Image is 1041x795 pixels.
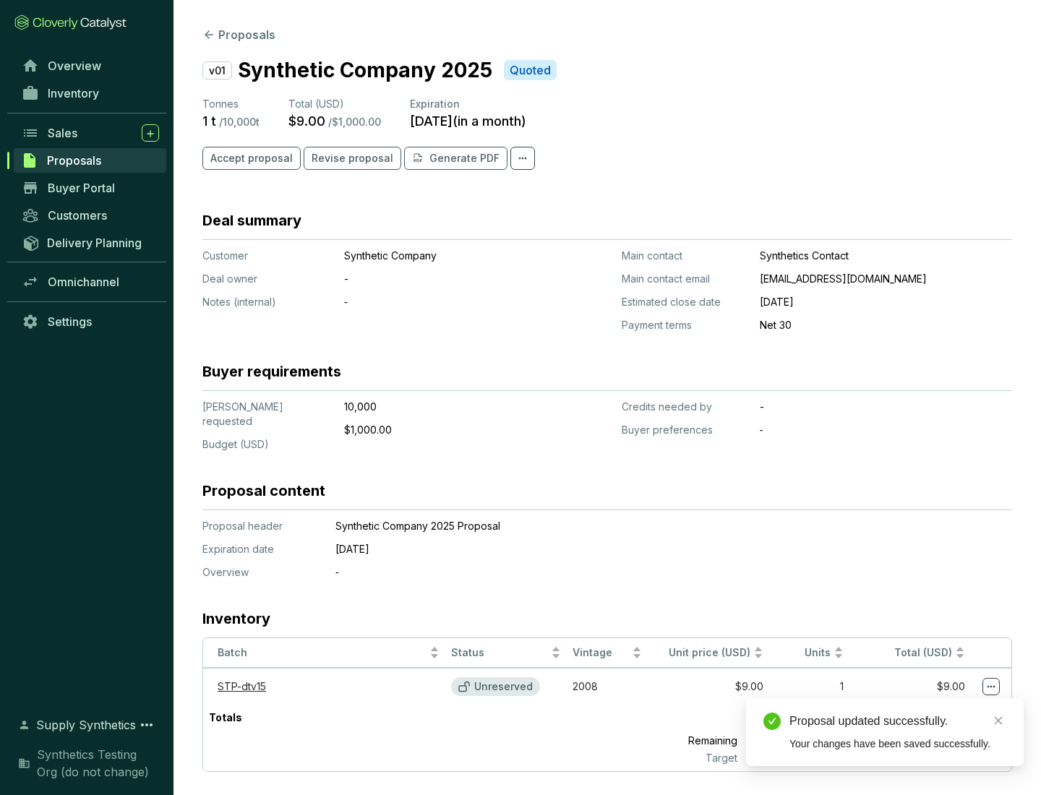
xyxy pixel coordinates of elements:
[648,668,769,705] td: $9.00
[14,81,166,106] a: Inventory
[202,272,333,286] p: Deal owner
[48,126,77,140] span: Sales
[202,113,216,129] p: 1 t
[669,646,750,658] span: Unit price (USD)
[210,151,293,166] span: Accept proposal
[990,713,1006,729] a: Close
[238,55,492,85] p: Synthetic Company 2025
[202,249,333,263] p: Customer
[47,236,142,250] span: Delivery Planning
[344,295,539,309] p: ‐
[202,61,232,79] p: v01
[410,113,526,129] p: [DATE] ( in a month )
[335,542,943,556] p: [DATE]
[203,705,248,731] p: Totals
[335,565,943,580] p: ‐
[48,86,99,100] span: Inventory
[445,638,567,668] th: Status
[14,270,166,294] a: Omnichannel
[202,542,318,556] p: Expiration date
[567,668,648,705] td: 2008
[202,361,341,382] h3: Buyer requirements
[624,751,743,765] p: Target
[474,680,533,693] p: Unreserved
[763,713,781,730] span: check-circle
[622,249,748,263] p: Main contact
[304,147,401,170] button: Revise proposal
[760,400,1012,414] p: -
[218,646,427,660] span: Batch
[202,295,333,309] p: Notes (internal)
[202,519,318,533] p: Proposal header
[48,59,101,73] span: Overview
[14,231,166,254] a: Delivery Planning
[202,609,270,629] h3: Inventory
[48,314,92,329] span: Settings
[567,638,648,668] th: Vintage
[760,318,1012,332] p: Net 30
[14,203,166,228] a: Customers
[789,713,1006,730] div: Proposal updated successfully.
[202,26,275,43] button: Proposals
[622,295,748,309] p: Estimated close date
[451,646,548,660] span: Status
[14,53,166,78] a: Overview
[218,680,266,692] a: STP-dtv15
[760,272,1012,286] p: [EMAIL_ADDRESS][DOMAIN_NAME]
[622,400,748,414] p: Credits needed by
[429,151,500,166] p: Generate PDF
[14,148,166,173] a: Proposals
[14,176,166,200] a: Buyer Portal
[622,272,748,286] p: Main contact email
[202,400,333,429] p: [PERSON_NAME] requested
[849,668,971,705] td: $9.00
[760,423,1012,437] p: ‐
[344,423,539,437] p: $1,000.00
[743,731,849,751] p: 9,999 t
[993,715,1003,726] span: close
[288,113,325,129] p: $9.00
[769,638,850,668] th: Units
[14,309,166,334] a: Settings
[312,151,393,166] span: Revise proposal
[47,153,101,168] span: Proposals
[789,736,1006,752] div: Your changes have been saved successfully.
[624,731,743,751] p: Remaining
[36,716,136,734] span: Supply Synthetics
[743,751,849,765] p: 10,000 t
[328,116,381,129] p: / $1,000.00
[48,208,107,223] span: Customers
[202,481,325,501] h3: Proposal content
[202,565,318,580] p: Overview
[344,272,539,286] p: -
[622,423,748,437] p: Buyer preferences
[510,63,551,78] p: Quoted
[775,646,831,660] span: Units
[202,210,301,231] h3: Deal summary
[48,275,119,289] span: Omnichannel
[202,147,301,170] button: Accept proposal
[344,400,539,414] p: 10,000
[410,97,526,111] p: Expiration
[288,98,344,110] span: Total (USD)
[742,705,849,731] p: 1 t
[335,519,943,533] p: Synthetic Company 2025 Proposal
[202,438,269,450] span: Budget (USD)
[344,249,539,263] p: Synthetic Company
[203,638,445,668] th: Batch
[404,147,507,170] button: Generate PDF
[202,97,260,111] p: Tonnes
[219,116,260,129] p: / 10,000 t
[48,181,115,195] span: Buyer Portal
[769,668,850,705] td: 1
[894,646,952,658] span: Total (USD)
[14,121,166,145] a: Sales
[37,746,159,781] span: Synthetics Testing Org (do not change)
[760,295,1012,309] p: [DATE]
[622,318,748,332] p: Payment terms
[573,646,629,660] span: Vintage
[760,249,1012,263] p: Synthetics Contact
